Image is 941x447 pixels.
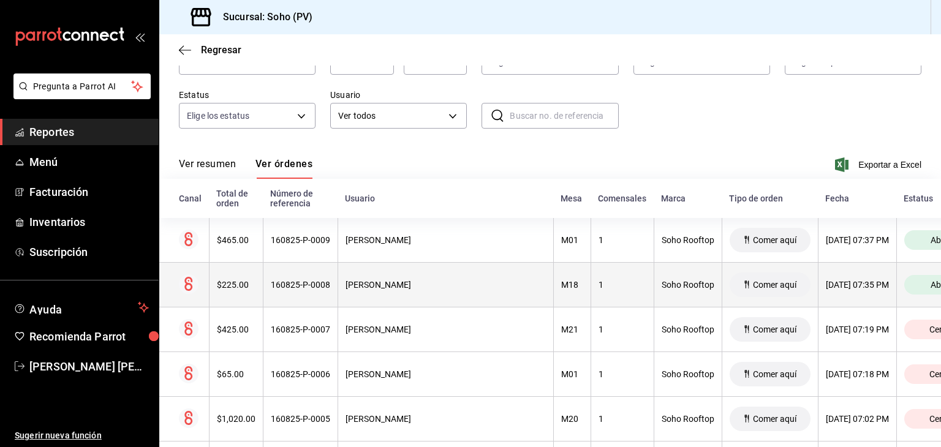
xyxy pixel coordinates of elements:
[29,328,149,345] span: Recomienda Parrot
[837,157,921,172] button: Exportar a Excel
[561,369,583,379] div: M01
[179,91,316,99] label: Estatus
[561,193,583,203] div: Mesa
[217,325,255,334] div: $425.00
[13,73,151,99] button: Pregunta a Parrot AI
[346,325,546,334] div: [PERSON_NAME]
[599,414,646,424] div: 1
[213,10,313,24] h3: Sucursal: Soho (PV)
[29,300,133,315] span: Ayuda
[748,235,801,245] span: Comer aquí
[29,358,149,375] span: [PERSON_NAME] [PERSON_NAME]
[662,325,714,334] div: Soho Rooftop
[216,189,255,208] div: Total de orden
[826,280,889,290] div: [DATE] 07:35 PM
[255,158,312,179] button: Ver órdenes
[748,414,801,424] span: Comer aquí
[561,235,583,245] div: M01
[201,44,241,56] span: Regresar
[179,158,236,179] button: Ver resumen
[271,414,330,424] div: 160825-P-0005
[179,193,202,203] div: Canal
[29,124,149,140] span: Reportes
[561,414,583,424] div: M20
[561,325,583,334] div: M21
[217,414,255,424] div: $1,020.00
[15,429,149,442] span: Sugerir nueva función
[29,184,149,200] span: Facturación
[599,235,646,245] div: 1
[662,235,714,245] div: Soho Rooftop
[330,91,467,99] label: Usuario
[271,280,330,290] div: 160825-P-0008
[29,214,149,230] span: Inventarios
[599,369,646,379] div: 1
[662,369,714,379] div: Soho Rooftop
[270,189,330,208] div: Número de referencia
[217,369,255,379] div: $65.00
[826,369,889,379] div: [DATE] 07:18 PM
[826,325,889,334] div: [DATE] 07:19 PM
[826,235,889,245] div: [DATE] 07:37 PM
[187,110,249,122] span: Elige los estatus
[29,244,149,260] span: Suscripción
[599,280,646,290] div: 1
[346,235,546,245] div: [PERSON_NAME]
[135,32,145,42] button: open_drawer_menu
[748,325,801,334] span: Comer aquí
[729,193,811,203] div: Tipo de orden
[179,158,312,179] div: navigation tabs
[346,414,546,424] div: [PERSON_NAME]
[510,103,618,128] input: Buscar no. de referencia
[662,280,714,290] div: Soho Rooftop
[338,110,444,122] span: Ver todos
[217,235,255,245] div: $465.00
[271,325,330,334] div: 160825-P-0007
[599,325,646,334] div: 1
[826,414,889,424] div: [DATE] 07:02 PM
[217,280,255,290] div: $225.00
[9,89,151,102] a: Pregunta a Parrot AI
[561,280,583,290] div: M18
[598,193,646,203] div: Comensales
[29,154,149,170] span: Menú
[662,414,714,424] div: Soho Rooftop
[748,280,801,290] span: Comer aquí
[271,235,330,245] div: 160825-P-0009
[748,369,801,379] span: Comer aquí
[33,80,132,93] span: Pregunta a Parrot AI
[661,193,714,203] div: Marca
[825,193,889,203] div: Fecha
[271,369,330,379] div: 160825-P-0006
[346,369,546,379] div: [PERSON_NAME]
[345,193,546,203] div: Usuario
[179,44,241,56] button: Regresar
[346,280,546,290] div: [PERSON_NAME]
